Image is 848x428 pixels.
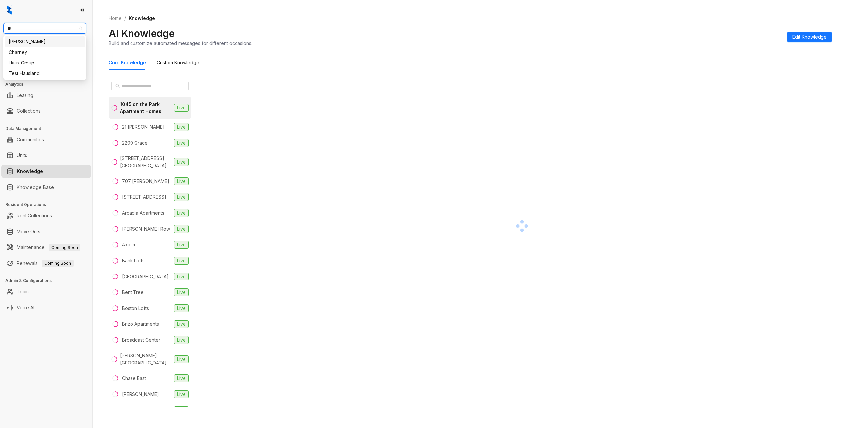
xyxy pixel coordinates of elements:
[1,209,91,222] li: Rent Collections
[122,336,160,344] div: Broadcast Center
[1,105,91,118] li: Collections
[9,49,81,56] div: Charney
[124,15,126,22] li: /
[174,123,189,131] span: Live
[1,257,91,270] li: Renewals
[174,374,189,382] span: Live
[109,40,252,47] div: Build and customize automated messages for different occasions.
[1,133,91,146] li: Communities
[5,81,92,87] h3: Analytics
[174,406,189,414] span: Live
[122,289,144,296] div: Bent Tree
[17,225,40,238] a: Move Outs
[174,336,189,344] span: Live
[17,149,27,162] a: Units
[122,273,169,280] div: [GEOGRAPHIC_DATA]
[787,32,832,42] button: Edit Knowledge
[174,209,189,217] span: Live
[174,158,189,166] span: Live
[120,155,171,169] div: [STREET_ADDRESS][GEOGRAPHIC_DATA]
[122,123,165,131] div: 21 [PERSON_NAME]
[1,285,91,298] li: Team
[174,273,189,280] span: Live
[122,321,159,328] div: Brizo Apartments
[7,5,12,15] img: logo
[122,257,145,264] div: Bank Lofts
[17,257,74,270] a: RenewalsComing Soon
[174,320,189,328] span: Live
[5,126,92,132] h3: Data Management
[122,178,169,185] div: 707 [PERSON_NAME]
[122,241,135,248] div: Axiom
[122,305,149,312] div: Boston Lofts
[157,59,199,66] div: Custom Knowledge
[1,149,91,162] li: Units
[5,58,85,68] div: Haus Group
[9,70,81,77] div: Test Hausland
[122,139,148,147] div: 2200 Grace
[174,355,189,363] span: Live
[107,15,123,22] a: Home
[129,15,155,21] span: Knowledge
[9,59,81,66] div: Haus Group
[122,407,169,414] div: [GEOGRAPHIC_DATA]
[120,101,171,115] div: 1045 on the Park Apartment Homes
[1,241,91,254] li: Maintenance
[174,288,189,296] span: Live
[1,89,91,102] li: Leasing
[122,209,164,217] div: Arcadia Apartments
[17,89,33,102] a: Leasing
[174,177,189,185] span: Live
[5,47,85,58] div: Charney
[1,60,91,73] li: Calendar
[174,304,189,312] span: Live
[174,193,189,201] span: Live
[17,105,41,118] a: Collections
[174,241,189,249] span: Live
[174,390,189,398] span: Live
[174,104,189,112] span: Live
[9,38,81,45] div: [PERSON_NAME]
[42,260,74,267] span: Coming Soon
[5,36,85,47] div: Carter Haston
[1,181,91,194] li: Knowledge Base
[122,391,159,398] div: [PERSON_NAME]
[17,165,43,178] a: Knowledge
[17,133,44,146] a: Communities
[1,165,91,178] li: Knowledge
[49,244,80,251] span: Coming Soon
[17,181,54,194] a: Knowledge Base
[5,68,85,79] div: Test Hausland
[17,285,29,298] a: Team
[115,84,120,88] span: search
[120,352,171,366] div: [PERSON_NAME][GEOGRAPHIC_DATA]
[109,59,146,66] div: Core Knowledge
[174,225,189,233] span: Live
[1,44,91,58] li: Leads
[174,257,189,265] span: Live
[122,225,170,233] div: [PERSON_NAME] Row
[122,193,166,201] div: [STREET_ADDRESS]
[109,27,175,40] h2: AI Knowledge
[5,202,92,208] h3: Resident Operations
[792,33,827,41] span: Edit Knowledge
[17,301,34,314] a: Voice AI
[122,375,146,382] div: Chase East
[1,301,91,314] li: Voice AI
[5,278,92,284] h3: Admin & Configurations
[1,225,91,238] li: Move Outs
[17,209,52,222] a: Rent Collections
[174,139,189,147] span: Live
